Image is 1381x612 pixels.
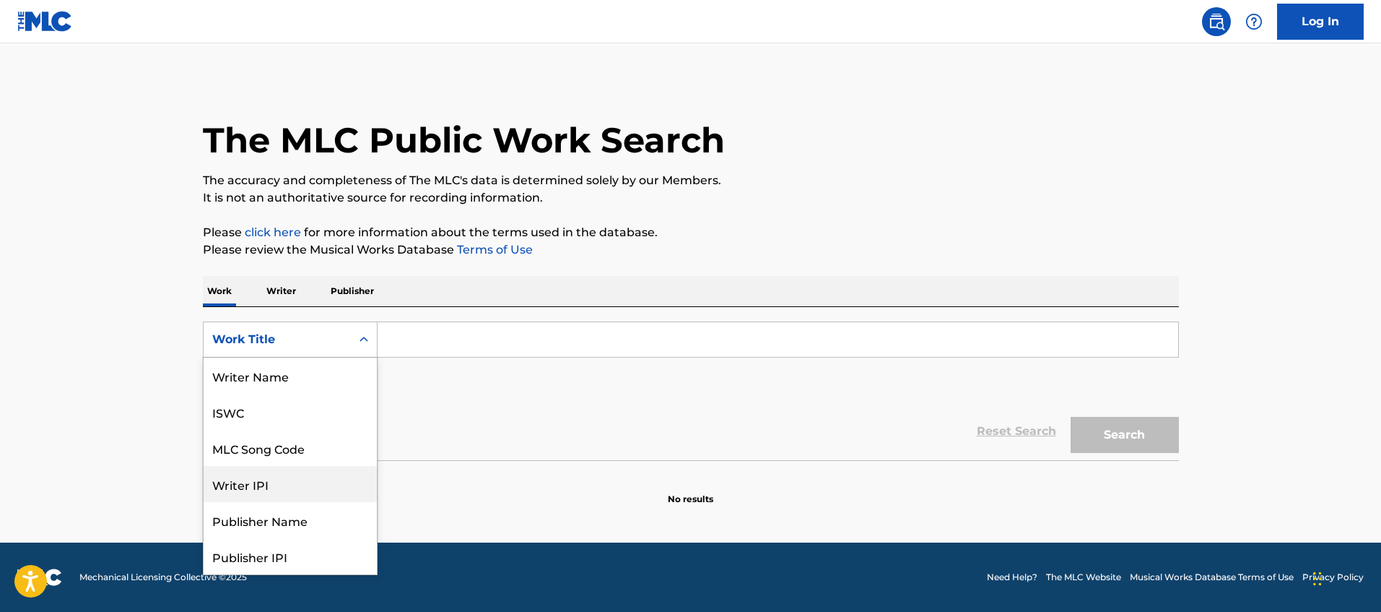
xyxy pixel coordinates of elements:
[203,189,1179,207] p: It is not an authoritative source for recording information.
[212,331,342,348] div: Work Title
[79,571,247,584] span: Mechanical Licensing Collective © 2025
[1302,571,1364,584] a: Privacy Policy
[1130,571,1294,584] a: Musical Works Database Terms of Use
[204,358,377,394] div: Writer Name
[454,243,533,257] a: Terms of Use
[204,430,377,466] div: MLC Song Code
[204,502,377,538] div: Publisher Name
[1313,557,1322,600] div: Arrastrar
[1208,13,1225,30] img: search
[203,276,236,306] p: Work
[204,394,377,430] div: ISWC
[245,225,301,239] a: click here
[203,172,1179,189] p: The accuracy and completeness of The MLC's data is determined solely by our Members.
[1245,13,1263,30] img: help
[203,224,1179,241] p: Please for more information about the terms used in the database.
[17,11,73,32] img: MLC Logo
[204,466,377,502] div: Writer IPI
[204,538,377,574] div: Publisher IPI
[1046,571,1121,584] a: The MLC Website
[203,322,1179,460] form: Search Form
[262,276,300,306] p: Writer
[987,571,1037,584] a: Need Help?
[326,276,378,306] p: Publisher
[203,241,1179,259] p: Please review the Musical Works Database
[1240,7,1268,36] div: Help
[1309,543,1381,612] iframe: Chat Widget
[203,118,725,162] h1: The MLC Public Work Search
[668,475,713,506] p: No results
[1309,543,1381,612] div: Widget de chat
[17,569,62,586] img: logo
[1202,7,1231,36] a: Public Search
[1277,4,1364,40] a: Log In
